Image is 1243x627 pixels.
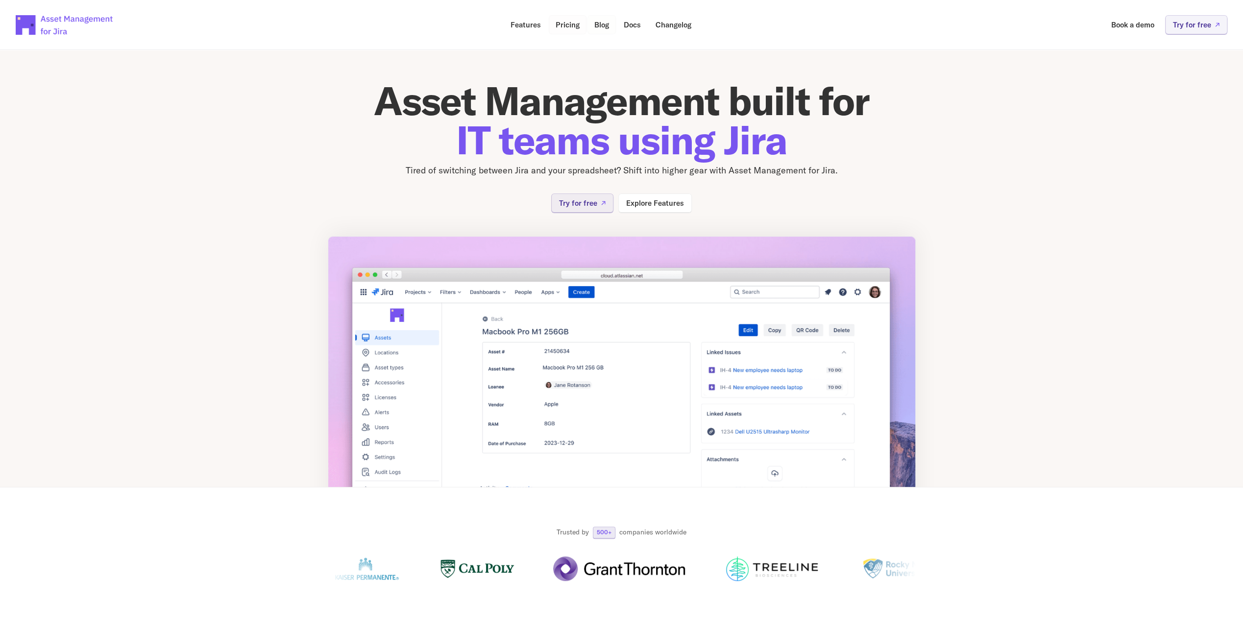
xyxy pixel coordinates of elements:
[597,530,611,535] p: 500+
[328,164,916,178] p: Tired of switching between Jira and your spreadsheet? Shift into higher gear with Asset Managemen...
[656,21,691,28] p: Changelog
[1165,15,1227,34] a: Try for free
[594,21,609,28] p: Blog
[1173,21,1211,28] p: Try for free
[557,528,589,537] p: Trusted by
[1104,15,1161,34] a: Book a demo
[559,199,597,207] p: Try for free
[549,15,586,34] a: Pricing
[556,21,580,28] p: Pricing
[551,193,613,213] a: Try for free
[626,199,684,207] p: Explore Features
[649,15,698,34] a: Changelog
[587,15,616,34] a: Blog
[619,528,686,537] p: companies worldwide
[618,193,692,213] a: Explore Features
[456,115,787,165] span: IT teams using Jira
[716,556,812,581] img: Logo
[328,236,916,535] img: App
[433,556,506,581] img: Logo
[325,556,393,581] img: Logo
[1111,21,1154,28] p: Book a demo
[328,81,916,160] h1: Asset Management built for
[617,15,648,34] a: Docs
[624,21,641,28] p: Docs
[504,15,548,34] a: Features
[511,21,541,28] p: Features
